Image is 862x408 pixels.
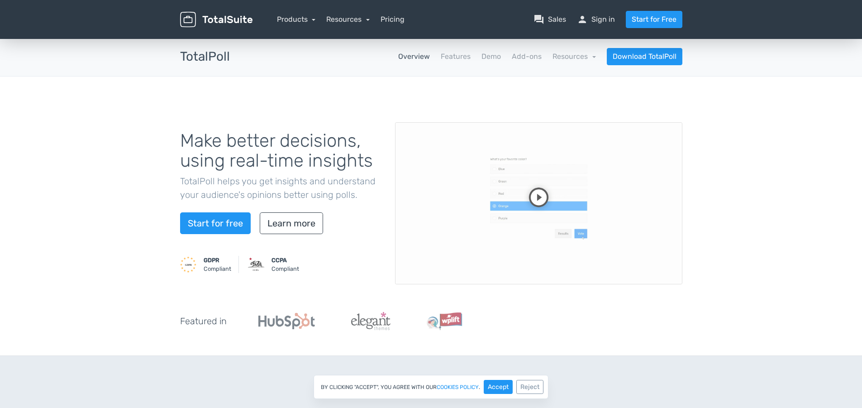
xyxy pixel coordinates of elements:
[204,256,231,273] small: Compliant
[577,14,588,25] span: person
[552,52,596,61] a: Resources
[258,313,315,329] img: Hubspot
[180,212,251,234] a: Start for free
[512,51,542,62] a: Add-ons
[607,48,682,65] a: Download TotalPoll
[180,131,381,171] h1: Make better decisions, using real-time insights
[180,12,252,28] img: TotalSuite for WordPress
[626,11,682,28] a: Start for Free
[351,312,391,330] img: ElegantThemes
[441,51,471,62] a: Features
[248,256,264,273] img: CCPA
[271,256,299,273] small: Compliant
[481,51,501,62] a: Demo
[533,14,566,25] a: question_answerSales
[326,15,370,24] a: Resources
[271,257,287,264] strong: CCPA
[180,256,196,273] img: GDPR
[484,380,513,394] button: Accept
[516,380,543,394] button: Reject
[381,14,405,25] a: Pricing
[180,174,381,202] p: TotalPoll helps you get insights and understand your audience's opinions better using polls.
[398,51,430,62] a: Overview
[427,312,462,330] img: WPLift
[180,50,230,64] h3: TotalPoll
[180,316,227,326] h5: Featured in
[314,375,548,399] div: By clicking "Accept", you agree with our .
[437,384,479,390] a: cookies policy
[260,212,323,234] a: Learn more
[577,14,615,25] a: personSign in
[277,15,316,24] a: Products
[204,257,219,264] strong: GDPR
[533,14,544,25] span: question_answer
